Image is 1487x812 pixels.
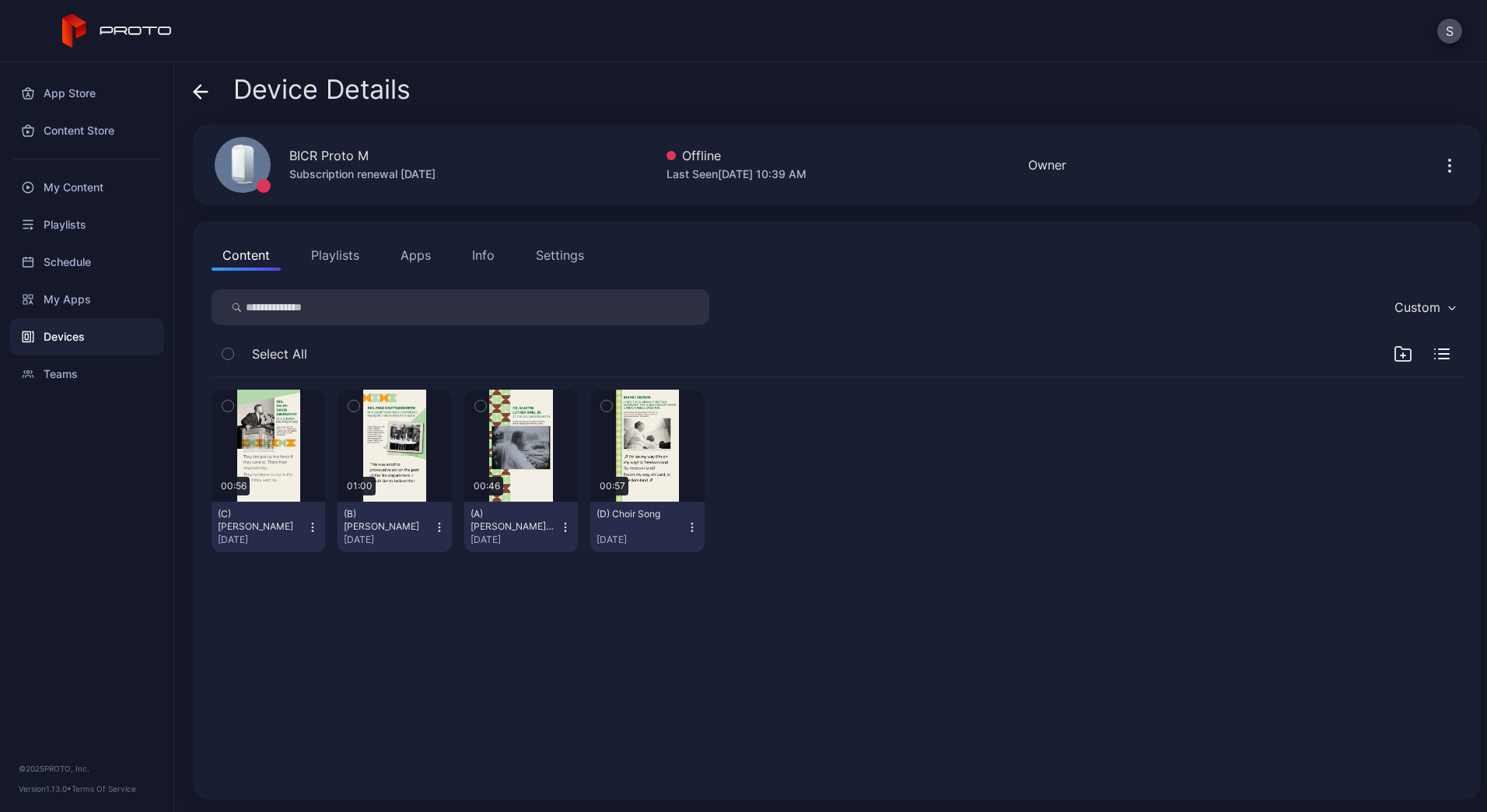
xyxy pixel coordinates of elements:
[338,502,451,552] button: (B) [PERSON_NAME][DATE]
[525,240,595,271] button: Settings
[536,246,584,264] div: Settings
[212,502,325,552] button: (C) [PERSON_NAME][DATE]
[9,112,164,149] a: Content Store
[19,762,155,775] div: © 2025 PROTO, Inc.
[9,281,164,318] a: My Apps
[72,784,136,793] a: Terms Of Service
[667,146,806,165] div: Offline
[9,243,164,281] a: Schedule
[597,508,682,520] div: (D) Choir Song
[667,165,806,184] div: Last Seen [DATE] 10:39 AM
[212,240,281,271] button: Content
[233,75,411,104] span: Device Details
[464,502,578,552] button: (A) [PERSON_NAME] Video[DATE]
[590,502,704,552] button: (D) Choir Song[DATE]
[218,508,303,533] div: (C) Abernathy
[1387,289,1462,325] button: Custom
[9,318,164,355] a: Devices
[344,534,432,546] div: [DATE]
[471,508,556,533] div: (A) Dr. King Video
[472,246,495,264] div: Info
[461,240,506,271] button: Info
[344,508,429,533] div: (B) Shuttlesworth
[1394,299,1440,315] div: Custom
[9,206,164,243] a: Playlists
[1028,156,1066,174] div: Owner
[19,784,72,793] span: Version 1.13.0 •
[9,75,164,112] a: App Store
[289,165,436,184] div: Subscription renewal [DATE]
[9,169,164,206] a: My Content
[218,534,306,546] div: [DATE]
[390,240,442,271] button: Apps
[9,355,164,393] a: Teams
[597,534,685,546] div: [DATE]
[289,146,369,165] div: BICR Proto M
[471,534,559,546] div: [DATE]
[300,240,370,271] button: Playlists
[252,345,307,363] span: Select All
[1437,19,1462,44] button: S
